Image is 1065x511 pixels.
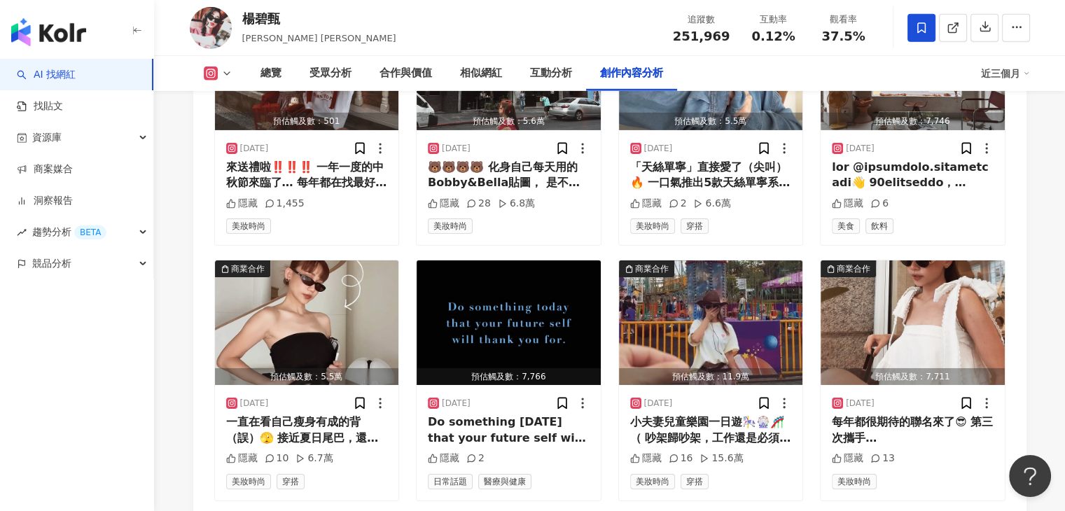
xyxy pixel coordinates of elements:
[751,29,795,43] span: 0.12%
[17,227,27,237] span: rise
[226,414,388,446] div: 一直在看自己瘦身有成的背（誤）🫣 接近夏日尾巴，還是想盡情留住夏天！ 在維持一貫 ME. 的簡約設計中， 這次把卯釘的元素運用在牛仔褲與Tee shirt上頭， 再透過不同觸感的布料打造單品的層...
[630,414,792,446] div: 小夫妻兒童樂園一日遊🎠🎡🎢 （ 吵架歸吵架，工作還是必須完成😎 ） 知道是什麼支線要來了嗎？！ 這次運用格子打造可愛的澎澎短褲與百搭襯衫為出發， 把大家帶入NO22.馬場的世界裡。 一系列馬場相...
[215,113,399,130] div: 預估觸及數：501
[17,194,73,208] a: 洞察報告
[428,474,473,489] span: 日常話題
[260,65,281,82] div: 總覽
[870,197,889,211] div: 6
[215,260,399,385] img: post-image
[417,368,601,386] div: 預估觸及數：7,766
[530,65,572,82] div: 互動分析
[673,13,730,27] div: 追蹤數
[190,7,232,49] img: KOL Avatar
[865,218,893,234] span: 飲料
[74,225,106,239] div: BETA
[832,451,863,465] div: 隱藏
[619,260,803,385] button: 商業合作預估觸及數：11.9萬
[215,260,399,385] button: 商業合作預估觸及數：5.5萬
[428,218,473,234] span: 美妝時尚
[380,65,432,82] div: 合作與價值
[466,451,485,465] div: 2
[277,474,305,489] span: 穿搭
[821,29,865,43] span: 37.5%
[681,474,709,489] span: 穿搭
[821,368,1005,386] div: 預估觸及數：7,711
[417,260,601,385] img: post-image
[226,474,271,489] span: 美妝時尚
[619,260,803,385] img: post-image
[821,113,1005,130] div: 預估觸及數：7,746
[630,160,792,191] div: 「天絲單寧」直接愛了（尖叫）🔥 一口氣推出5款天絲單寧系列！ ▫️牛仔褲：運用剪裁及天絲垂墜度修飾髖關骨。 ▫️襯衫外套：寬鬆度恰到好處，可當外套也可當上衣。 ▫️細肩帶上衣：後鬆緊設計不勒肉，...
[417,260,601,385] button: 預估觸及數：7,766
[1009,455,1051,497] iframe: Help Scout Beacon - Open
[981,62,1030,85] div: 近三個月
[442,398,471,409] div: [DATE]
[630,451,662,465] div: 隱藏
[231,262,265,276] div: 商業合作
[832,474,877,489] span: 美妝時尚
[226,197,258,211] div: 隱藏
[215,368,399,386] div: 預估觸及數：5.5萬
[681,218,709,234] span: 穿搭
[428,414,590,446] div: Do something [DATE] that your future self will thank you for. [DATE]要做一些未來的你會感謝自己的事。
[32,122,62,153] span: 資源庫
[17,162,73,176] a: 商案媒合
[673,29,730,43] span: 251,969
[846,143,875,155] div: [DATE]
[226,218,271,234] span: 美妝時尚
[428,197,459,211] div: 隱藏
[817,13,870,27] div: 觀看率
[630,474,675,489] span: 美妝時尚
[669,197,687,211] div: 2
[693,197,730,211] div: 6.6萬
[669,451,693,465] div: 16
[265,197,305,211] div: 1,455
[478,474,531,489] span: 醫療與健康
[846,398,875,409] div: [DATE]
[242,33,396,43] span: [PERSON_NAME] [PERSON_NAME]
[619,368,803,386] div: 預估觸及數：11.9萬
[699,451,743,465] div: 15.6萬
[635,262,669,276] div: 商業合作
[630,218,675,234] span: 美妝時尚
[644,143,673,155] div: [DATE]
[870,451,895,465] div: 13
[460,65,502,82] div: 相似網紅
[226,160,388,191] div: 來送禮啦‼️‼️‼️ 一年一度的中秋節來臨了… 每年都在找最好吃的伴手禮給大家（期待） 今年是與大人小孩都愛的「快車肉乾」聯名， 真的是從學生時期吃到現在，也常常買來送禮， 沒想到有這個榮幸可以...
[466,197,491,211] div: 28
[17,68,76,82] a: searchAI 找網紅
[32,216,106,248] span: 趨勢分析
[600,65,663,82] div: 創作內容分析
[821,260,1005,385] img: post-image
[295,451,333,465] div: 6.7萬
[265,451,289,465] div: 10
[240,143,269,155] div: [DATE]
[630,197,662,211] div: 隱藏
[17,99,63,113] a: 找貼文
[644,398,673,409] div: [DATE]
[309,65,351,82] div: 受眾分析
[417,113,601,130] div: 預估觸及數：5.6萬
[832,160,994,191] div: lor @ipsumdolo.sitametc adi👋 90elitseddo，eiusmod， tempori，ut「labo」、「etdo」、 「magnaaliqua」e「adminim...
[11,18,86,46] img: logo
[428,451,459,465] div: 隱藏
[747,13,800,27] div: 互動率
[832,414,994,446] div: 每年都很期待的聯名來了😎 第三次攜手 @ccworldofwanderlust @wawahahahaha @lesleslin 再次打造夏日夢幻穿搭！！！ 把女孩藏在內心的甜釋放出來， 用各種...
[442,143,471,155] div: [DATE]
[498,197,535,211] div: 6.8萬
[832,218,860,234] span: 美食
[821,260,1005,385] button: 商業合作預估觸及數：7,711
[837,262,870,276] div: 商業合作
[226,451,258,465] div: 隱藏
[242,10,396,27] div: 楊碧甄
[428,160,590,191] div: 🐻🐻🐻🐻 化身自己每天用的Bobby&Bella貼圖， 是不是有點太可愛（尖叫）‼️ @mercci22 9/9（二）am10:00 [PERSON_NAME] Bear 登場 #穿上熊熊療癒一...
[240,398,269,409] div: [DATE]
[832,197,863,211] div: 隱藏
[32,248,71,279] span: 競品分析
[619,113,803,130] div: 預估觸及數：5.5萬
